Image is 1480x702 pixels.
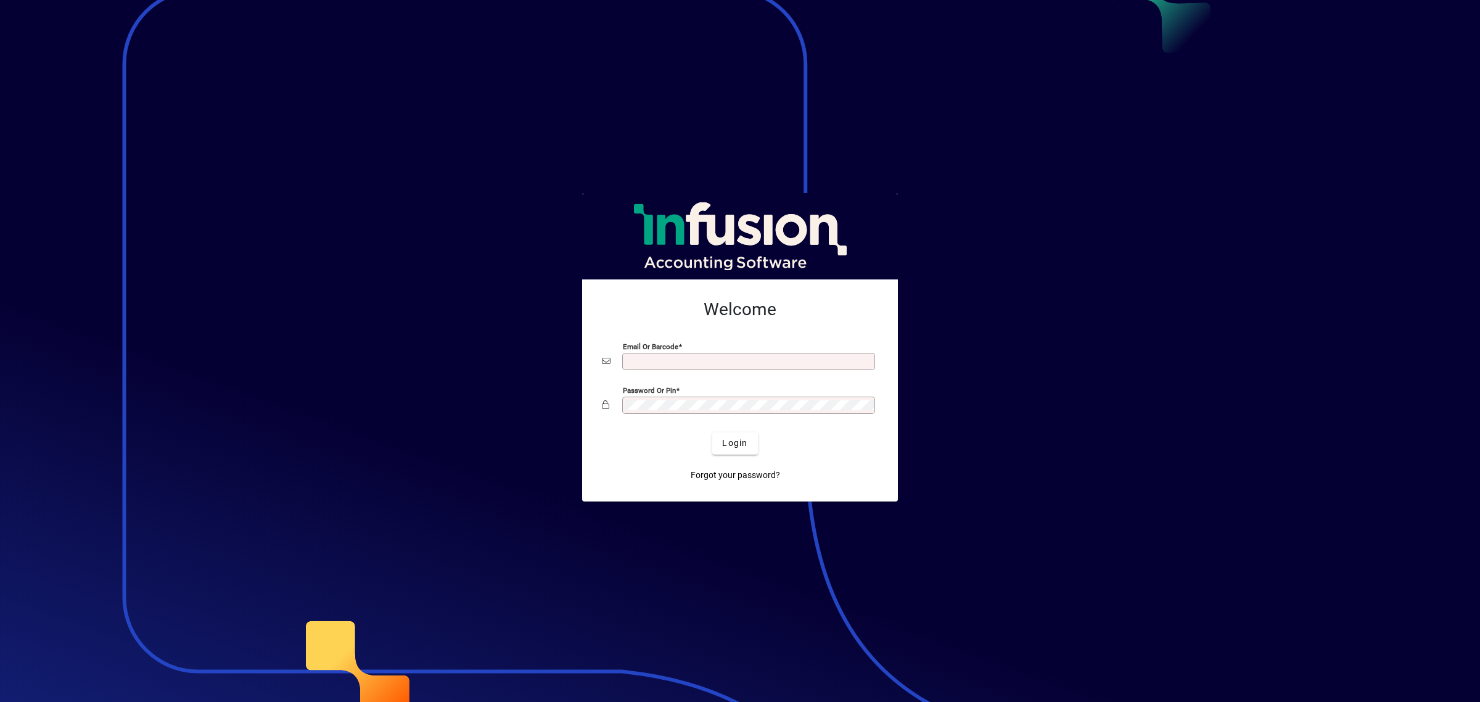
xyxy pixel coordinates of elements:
mat-label: Email or Barcode [623,342,678,350]
h2: Welcome [602,299,878,320]
span: Login [722,437,747,450]
button: Login [712,432,757,455]
mat-label: Password or Pin [623,386,676,394]
span: Forgot your password? [691,469,780,482]
a: Forgot your password? [686,465,785,487]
